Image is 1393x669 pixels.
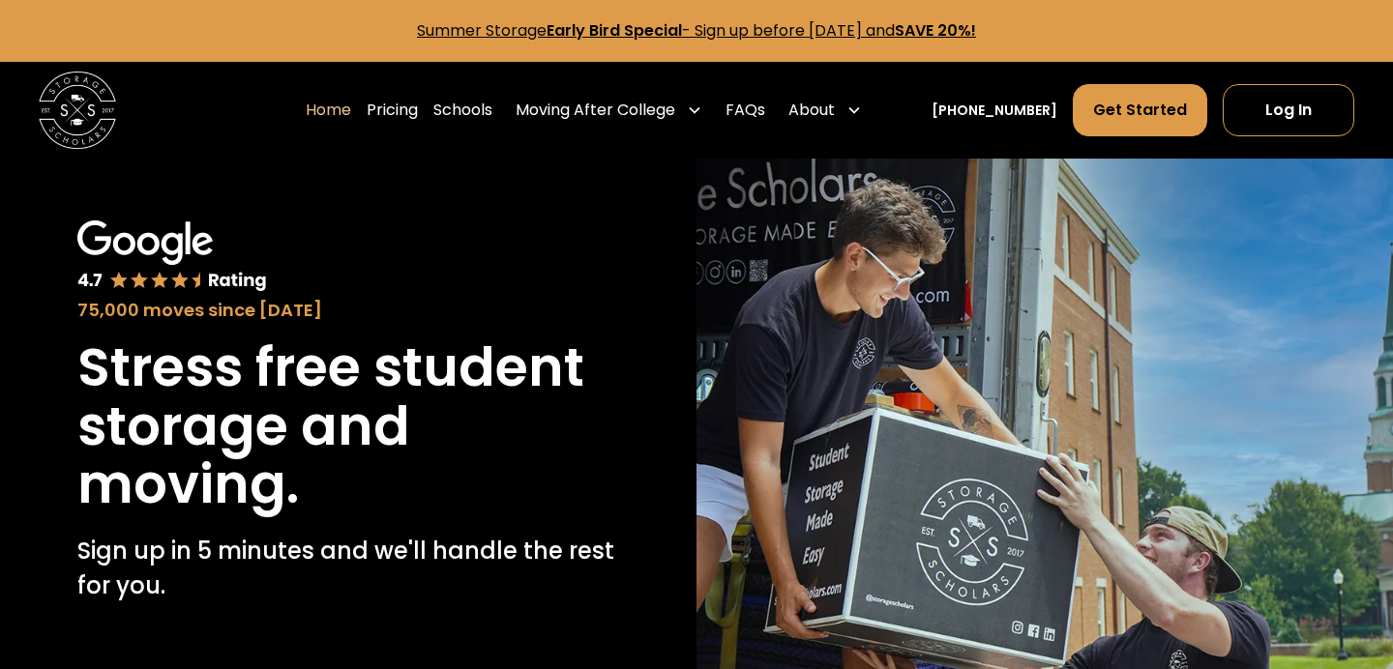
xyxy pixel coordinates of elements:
a: Get Started [1073,84,1207,136]
a: FAQs [726,83,765,137]
div: About [788,99,835,122]
a: Summer StorageEarly Bird Special- Sign up before [DATE] andSAVE 20%! [417,19,976,42]
div: Moving After College [516,99,675,122]
p: Sign up in 5 minutes and we'll handle the rest for you. [77,534,619,603]
a: Log In [1223,84,1354,136]
img: Google 4.7 star rating [77,220,267,293]
img: Storage Scholars main logo [39,72,116,149]
a: Home [306,83,351,137]
a: Pricing [367,83,418,137]
a: [PHONE_NUMBER] [932,101,1057,121]
h1: Stress free student storage and moving. [77,338,619,514]
a: Schools [433,83,492,137]
div: 75,000 moves since [DATE] [77,297,619,323]
strong: Early Bird Special [547,19,682,42]
div: About [781,83,870,137]
strong: SAVE 20%! [895,19,976,42]
div: Moving After College [508,83,710,137]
